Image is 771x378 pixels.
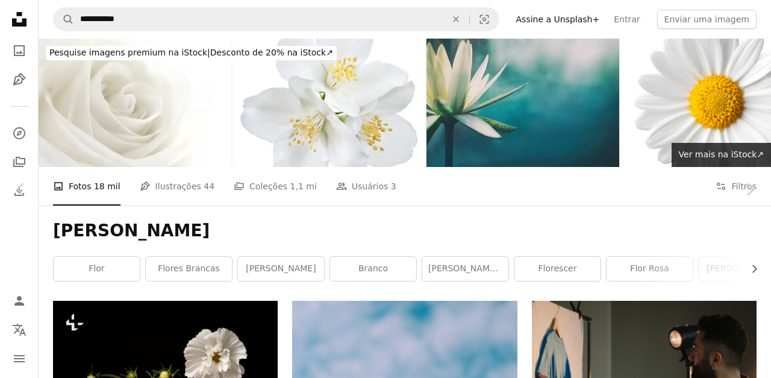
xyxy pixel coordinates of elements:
[7,68,31,92] a: Ilustrações
[140,167,214,206] a: Ilustrações 44
[7,289,31,313] a: Entrar / Cadastrar-se
[39,39,344,68] a: Pesquise imagens premium na iStock|Desconto de 20% na iStock↗
[146,257,232,281] a: flores brancas
[607,10,647,29] a: Entrar
[49,48,333,57] span: Desconto de 20% na iStock ↗
[7,121,31,145] a: Explorar
[53,7,499,31] form: Pesquise conteúdo visual em todo o site
[7,39,31,63] a: Fotos
[657,10,757,29] button: Enviar uma imagem
[234,167,317,206] a: Coleções 1,1 mi
[336,167,396,206] a: Usuários 3
[607,257,693,281] a: flor rosa
[426,39,619,167] img: Flor de lótus desabrochando
[49,48,210,57] span: Pesquise imagens premium na iStock |
[391,180,396,193] span: 3
[716,167,757,206] button: Filtros
[290,180,317,193] span: 1,1 mi
[672,143,771,167] a: Ver mais na iStock↗
[470,8,499,31] button: Pesquisa visual
[238,257,324,281] a: [PERSON_NAME]
[233,39,425,167] img: jasmine
[7,318,31,342] button: Idioma
[443,8,469,31] button: Limpar
[330,257,416,281] a: Branco
[7,347,31,371] button: Menu
[53,220,757,242] h1: [PERSON_NAME]
[743,257,757,281] button: rolar lista para a direita
[422,257,508,281] a: [PERSON_NAME] fundo [PERSON_NAME]
[204,180,214,193] span: 44
[679,150,764,159] span: Ver mais na iStock ↗
[54,8,74,31] button: Pesquise na Unsplash
[729,131,771,247] a: Próximo
[54,257,140,281] a: flor
[39,39,231,167] img: rose
[509,10,607,29] a: Assine a Unsplash+
[514,257,601,281] a: florescer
